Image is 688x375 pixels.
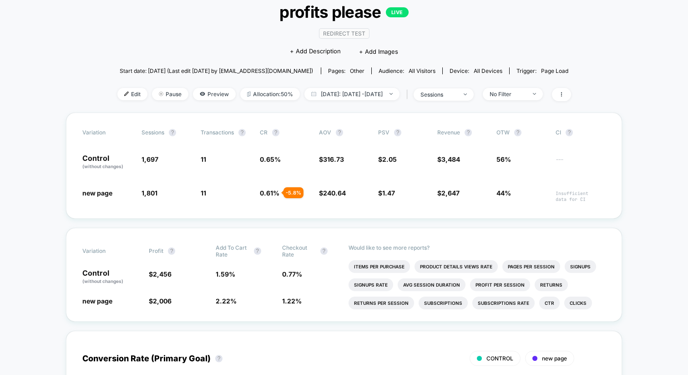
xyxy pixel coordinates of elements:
[349,278,393,291] li: Signups Rate
[82,154,132,170] p: Control
[240,88,300,100] span: Allocation: 50%
[260,129,268,136] span: CR
[215,355,223,362] button: ?
[378,155,397,163] span: $
[82,244,132,258] span: Variation
[260,155,281,163] span: 0.65 %
[304,88,400,100] span: [DATE]: [DATE] - [DATE]
[490,91,526,98] div: No Filter
[216,270,235,278] span: 1.59 %
[470,278,530,291] li: Profit Per Session
[502,260,560,273] li: Pages Per Session
[535,278,568,291] li: Returns
[336,129,343,136] button: ?
[565,260,596,273] li: Signups
[556,190,606,202] span: Insufficient data for CI
[420,91,457,98] div: sessions
[323,155,344,163] span: 316.73
[486,355,513,362] span: CONTROL
[349,260,410,273] li: Items Per Purchase
[152,88,188,100] span: Pause
[193,88,236,100] span: Preview
[169,129,176,136] button: ?
[437,155,460,163] span: $
[541,67,568,74] span: Page Load
[437,129,460,136] span: Revenue
[465,129,472,136] button: ?
[442,67,509,74] span: Device:
[323,189,346,197] span: 240.64
[350,67,364,74] span: other
[437,189,460,197] span: $
[378,129,390,136] span: PSV
[394,129,401,136] button: ?
[168,247,175,255] button: ?
[142,189,157,197] span: 1,801
[82,129,132,136] span: Variation
[216,244,249,258] span: Add To Cart Rate
[496,155,511,163] span: 56%
[319,189,346,197] span: $
[382,189,395,197] span: 1.47
[254,247,261,255] button: ?
[566,129,573,136] button: ?
[419,297,468,309] li: Subscriptions
[82,164,123,169] span: (without changes)
[539,297,560,309] li: Ctr
[153,297,172,305] span: 2,006
[404,88,414,101] span: |
[238,129,246,136] button: ?
[386,7,409,17] p: LIVE
[474,67,502,74] span: all devices
[359,48,398,55] span: + Add Images
[120,67,313,74] span: Start date: [DATE] (Last edit [DATE] by [EMAIL_ADDRESS][DOMAIN_NAME])
[216,297,237,305] span: 2.22 %
[441,155,460,163] span: 3,484
[149,270,172,278] span: $
[290,47,341,56] span: + Add Description
[378,189,395,197] span: $
[201,189,206,197] span: 11
[533,93,536,95] img: end
[398,278,465,291] li: Avg Session Duration
[283,187,304,198] div: - 5.8 %
[328,67,364,74] div: Pages:
[464,93,467,95] img: end
[415,260,498,273] li: Product Details Views Rate
[320,247,328,255] button: ?
[142,129,164,136] span: Sessions
[149,297,172,305] span: $
[82,297,112,305] span: new page
[496,189,511,197] span: 44%
[247,92,251,97] img: rebalance
[564,297,592,309] li: Clicks
[272,129,279,136] button: ?
[282,270,302,278] span: 0.77 %
[514,129,521,136] button: ?
[311,92,316,96] img: calendar
[260,189,279,197] span: 0.61 %
[556,129,606,136] span: CI
[124,92,129,96] img: edit
[282,297,302,305] span: 1.22 %
[319,28,369,39] span: Redirect Test
[441,189,460,197] span: 2,647
[516,67,568,74] div: Trigger:
[556,157,606,170] span: ---
[319,129,331,136] span: AOV
[82,278,123,284] span: (without changes)
[382,155,397,163] span: 2.05
[201,129,234,136] span: Transactions
[82,189,112,197] span: new page
[117,88,147,100] span: Edit
[349,244,606,251] p: Would like to see more reports?
[472,297,535,309] li: Subscriptions Rate
[496,129,546,136] span: OTW
[142,155,158,163] span: 1,697
[149,247,163,254] span: Profit
[82,269,140,285] p: Control
[349,297,414,309] li: Returns Per Session
[390,93,393,95] img: end
[542,355,567,362] span: new page
[153,270,172,278] span: 2,456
